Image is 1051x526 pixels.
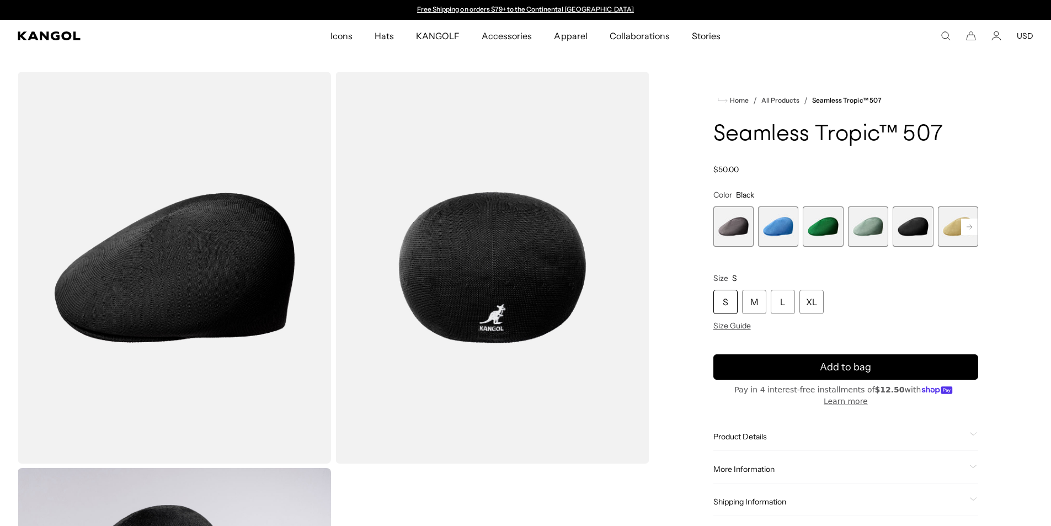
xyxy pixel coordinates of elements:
span: S [732,273,737,283]
span: Stories [692,20,721,52]
span: Color [713,190,732,200]
label: Charcoal [713,206,754,247]
a: All Products [761,97,799,104]
button: Cart [966,31,976,41]
a: KANGOLF [405,20,471,52]
button: USD [1017,31,1033,41]
a: Kangol [18,31,218,40]
span: More Information [713,464,965,474]
img: color-black [335,72,649,464]
label: Surf [758,206,798,247]
a: Hats [364,20,405,52]
div: Announcement [412,6,639,14]
a: Home [718,95,749,105]
h1: Seamless Tropic™ 507 [713,123,978,147]
div: 2 of 12 [758,206,798,247]
div: 3 of 12 [803,206,843,247]
label: SAGE GREEN [848,206,888,247]
span: KANGOLF [416,20,460,52]
span: Collaborations [610,20,670,52]
span: Home [728,97,749,104]
span: $50.00 [713,164,739,174]
span: Size [713,273,728,283]
div: 1 of 2 [412,6,639,14]
span: Accessories [482,20,532,52]
label: Beige [938,206,978,247]
li: / [749,94,757,107]
nav: breadcrumbs [713,94,978,107]
div: M [742,290,766,314]
span: Icons [330,20,353,52]
a: Stories [681,20,732,52]
a: Accessories [471,20,543,52]
div: XL [799,290,824,314]
summary: Search here [941,31,951,41]
span: Hats [375,20,394,52]
div: 1 of 12 [713,206,754,247]
div: 6 of 12 [938,206,978,247]
a: Seamless Tropic™ 507 [812,97,882,104]
div: 4 of 12 [848,206,888,247]
slideshow-component: Announcement bar [412,6,639,14]
span: Shipping Information [713,497,965,507]
a: Collaborations [599,20,681,52]
span: Black [736,190,754,200]
span: Apparel [554,20,587,52]
label: Black [893,206,933,247]
a: Free Shipping on orders $79+ to the Continental [GEOGRAPHIC_DATA] [417,5,634,13]
img: color-black [18,72,331,464]
label: Turf Green [803,206,843,247]
span: Add to bag [820,360,871,375]
button: Add to bag [713,354,978,380]
li: / [799,94,808,107]
a: Account [991,31,1001,41]
div: S [713,290,738,314]
span: Product Details [713,432,965,442]
div: L [771,290,795,314]
div: 5 of 12 [893,206,933,247]
a: Icons [319,20,364,52]
a: Apparel [543,20,598,52]
span: Size Guide [713,321,751,331]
